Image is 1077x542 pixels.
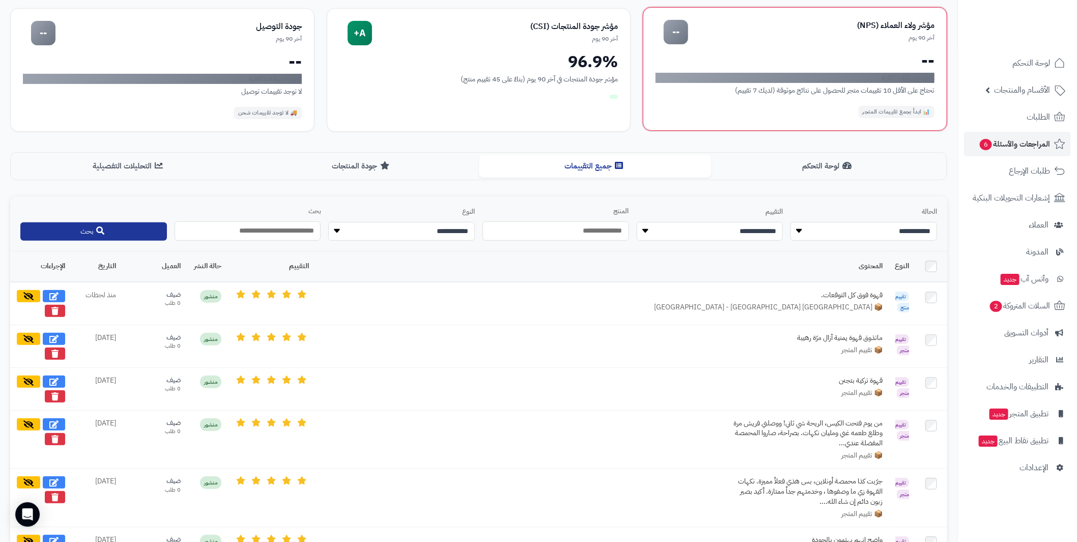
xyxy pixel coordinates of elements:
[175,207,321,216] label: بحث
[964,105,1071,129] a: الطلبات
[31,21,55,45] div: --
[328,207,475,217] label: النوع
[1000,272,1048,286] span: وآتس آب
[128,385,181,393] div: 0 طلب
[989,299,1050,313] span: السلات المتروكة
[23,74,302,84] div: لا توجد بيانات كافية
[654,302,883,312] span: 📦 [GEOGRAPHIC_DATA] [GEOGRAPHIC_DATA] - [GEOGRAPHIC_DATA]
[841,388,883,398] span: 📦 تقييم المتجر
[712,155,945,178] button: لوحة التحكم
[200,376,221,388] span: منشور
[730,333,883,343] div: ماتذوق قهوة يمنية آزال مرّة رهيبة
[895,478,909,499] span: تقييم متجر
[128,376,181,385] div: ضيف
[483,207,629,216] label: المنتج
[23,86,302,97] div: لا توجد تقييمات توصيل
[13,155,246,178] button: التحليلات التفصيلية
[128,290,181,300] div: ضيف
[656,73,934,83] div: لا توجد بيانات كافية
[895,292,909,313] span: تقييم منتج
[989,300,1003,312] span: 2
[979,137,1050,151] span: المراجعات والأسئلة
[128,476,181,486] div: ضيف
[688,20,934,32] div: مؤشر ولاء العملاء (NPS)
[1029,218,1048,232] span: العملاء
[372,35,618,43] div: آخر 90 يوم
[964,402,1071,426] a: تطبيق المتجرجديد
[10,251,71,282] th: الإجراءات
[339,53,618,70] div: 96.9%
[128,299,181,307] div: 0 طلب
[841,450,883,461] span: 📦 تقييم المتجر
[964,51,1071,75] a: لوحة التحكم
[994,83,1050,97] span: الأقسام والمنتجات
[964,186,1071,210] a: إشعارات التحويلات البنكية
[71,367,122,410] td: [DATE]
[128,486,181,494] div: 0 طلب
[895,334,909,356] span: تقييم متجر
[55,21,302,33] div: جودة التوصيل
[128,342,181,350] div: 0 طلب
[688,34,934,42] div: آخر 90 يوم
[200,418,221,431] span: منشور
[200,290,221,303] span: منشور
[200,476,221,489] span: منشور
[128,427,181,436] div: 0 طلب
[55,35,302,43] div: آخر 90 يوم
[730,290,883,300] div: قهوة فوق كل التوقعات.
[479,155,712,178] button: جميع التقييمات
[315,251,889,282] th: المحتوى
[1008,8,1067,29] img: logo-2.png
[200,333,221,346] span: منشور
[20,222,167,241] button: بحث
[964,375,1071,399] a: التطبيقات والخدمات
[859,106,934,118] div: 📊 ابدأ بجمع تقييمات المتجر
[841,509,883,519] span: 📦 تقييم المتجر
[1027,110,1050,124] span: الطلبات
[988,407,1048,421] span: تطبيق المتجر
[964,294,1071,318] a: السلات المتروكة2
[1029,353,1048,367] span: التقارير
[234,107,302,119] div: 🚚 لا توجد تقييمات شحن
[372,21,618,33] div: مؤشر جودة المنتجات (CSI)
[841,345,883,355] span: 📦 تقييم المتجر
[964,455,1071,480] a: الإعدادات
[1004,326,1048,340] span: أدوات التسويق
[964,213,1071,237] a: العملاء
[973,191,1050,205] span: إشعارات التحويلات البنكية
[187,251,228,282] th: حالة النشر
[71,469,122,527] td: [DATE]
[1026,245,1048,259] span: المدونة
[71,282,122,325] td: منذ لحظات
[895,420,909,441] span: تقييم متجر
[664,20,688,44] div: --
[989,409,1008,420] span: جديد
[979,436,998,447] span: جديد
[979,138,993,151] span: 6
[228,251,315,282] th: التقييم
[128,333,181,343] div: ضيف
[339,74,618,84] div: مؤشر جودة المنتجات في آخر 90 يوم (بناءً على 45 تقييم منتج)
[964,321,1071,345] a: أدوات التسويق
[23,53,302,70] div: --
[986,380,1048,394] span: التطبيقات والخدمات
[1001,274,1019,285] span: جديد
[964,240,1071,264] a: المدونة
[246,155,479,178] button: جودة المنتجات
[15,502,40,527] div: Open Intercom Messenger
[978,434,1048,448] span: تطبيق نقاط البيع
[964,159,1071,183] a: طلبات الإرجاع
[637,207,783,217] label: التقييم
[730,476,883,506] div: جرّبت كذا محمصة أونلاين، بس هذي فعلاً مميزة. نكهات القهوة زي ما وصفوها ، وخدمتهم جداً ممتازة. أكي...
[122,251,187,282] th: العميل
[71,251,122,282] th: التاريخ
[1009,164,1050,178] span: طلبات الإرجاع
[964,267,1071,291] a: وآتس آبجديد
[889,251,915,282] th: النوع
[1019,461,1048,475] span: الإعدادات
[71,410,122,469] td: [DATE]
[730,418,883,448] div: من يوم فتحت الكيس، الريحة شي ثاني! ووصلني فريش مرة وطلع طعمه غني ومليان نكهات. بصراحة، صاروا المح...
[730,376,883,386] div: قهوة تركية بتجنن
[1012,56,1050,70] span: لوحة التحكم
[128,418,181,428] div: ضيف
